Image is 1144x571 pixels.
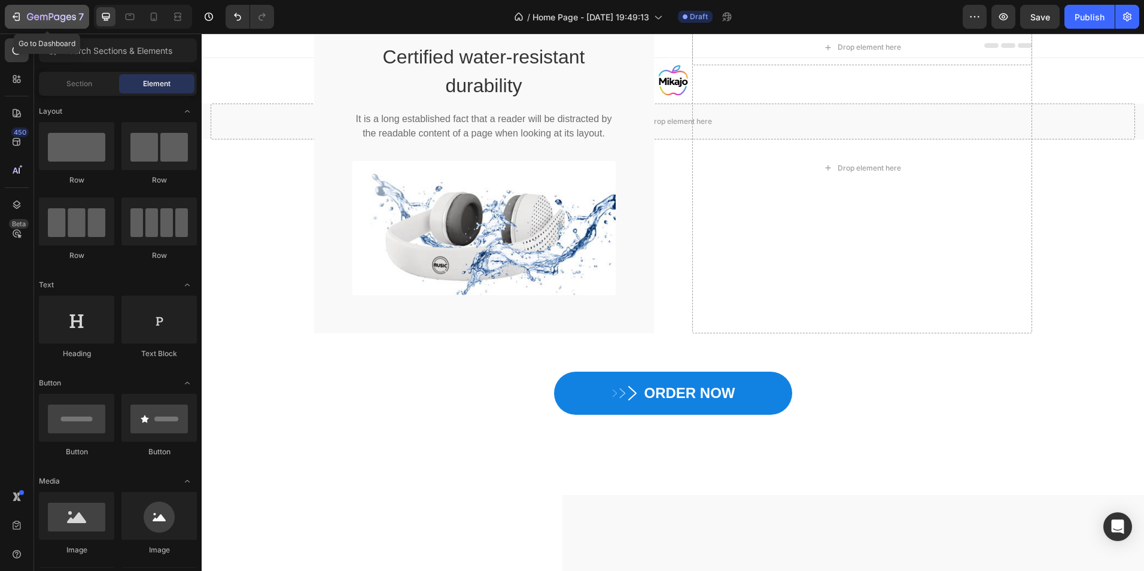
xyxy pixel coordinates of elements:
[11,127,29,137] div: 450
[636,130,699,139] div: Drop element here
[1103,512,1132,541] div: Open Intercom Messenger
[443,349,534,370] div: ORDER NOW
[178,275,197,294] span: Toggle open
[178,472,197,491] span: Toggle open
[5,5,89,29] button: 7
[178,373,197,393] span: Toggle open
[39,476,60,487] span: Media
[66,78,92,89] span: Section
[1064,5,1115,29] button: Publish
[39,38,197,62] input: Search Sections & Elements
[1030,12,1050,22] span: Save
[39,250,114,261] div: Row
[527,11,530,23] span: /
[9,219,29,229] div: Beta
[121,175,197,186] div: Row
[39,378,61,388] span: Button
[1075,11,1105,23] div: Publish
[690,11,708,22] span: Draft
[178,102,197,121] span: Toggle open
[39,545,114,555] div: Image
[39,447,114,457] div: Button
[78,10,84,24] p: 7
[533,11,649,23] span: Home Page - [DATE] 19:49:13
[39,280,54,290] span: Text
[121,348,197,359] div: Text Block
[352,338,591,381] button: ORDER NOW
[121,545,197,555] div: Image
[39,175,114,186] div: Row
[1020,5,1060,29] button: Save
[226,5,274,29] div: Undo/Redo
[39,348,114,359] div: Heading
[121,447,197,457] div: Button
[39,106,62,117] span: Layout
[121,250,197,261] div: Row
[202,34,1144,571] iframe: Design area
[143,78,171,89] span: Element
